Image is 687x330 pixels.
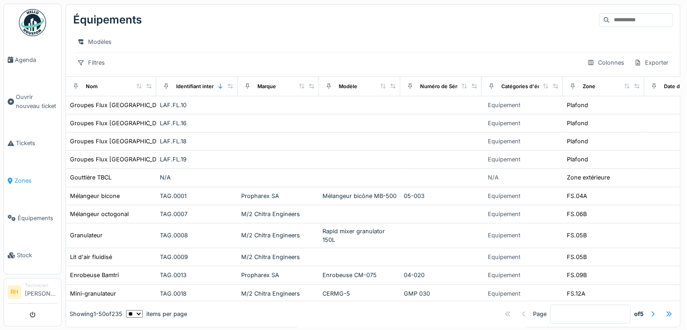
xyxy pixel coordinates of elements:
[488,137,520,146] div: Equipement
[322,192,397,200] div: Mélangeur bicône MB-500
[70,231,103,240] div: Granulateur
[4,162,61,199] a: Zones
[70,173,112,182] div: Gouttière TBCL
[404,289,478,298] div: GMP 030
[567,155,588,164] div: Plafond
[4,199,61,237] a: Équipements
[8,285,21,299] li: RH
[70,137,175,146] div: Groupes Flux [GEOGRAPHIC_DATA]18
[4,41,61,79] a: Agenda
[16,139,57,147] span: Tickets
[70,253,112,261] div: Lit d'air fluidisé
[160,253,234,261] div: TAG.0009
[241,289,315,298] div: M/2 Chitra Engineers
[160,119,234,127] div: LAF.FL.16
[322,271,397,279] div: Enrobeuse CM-075
[16,93,57,110] span: Ouvrir nouveau ticket
[70,289,116,298] div: Mini-granulateur
[257,83,276,90] div: Marque
[14,176,57,185] span: Zones
[241,231,315,240] div: M/2 Chitra Engineers
[322,227,397,244] div: Rapid mixer granulator 150L
[501,83,564,90] div: Catégories d'équipement
[488,192,520,200] div: Equipement
[533,310,547,318] div: Page
[241,192,315,200] div: Propharex SA
[488,271,520,279] div: Equipement
[70,210,129,218] div: Mélangeur octogonal
[404,271,478,279] div: 04-020
[70,101,175,109] div: Groupes Flux [GEOGRAPHIC_DATA]10
[488,210,520,218] div: Equipement
[634,310,644,318] strong: of 5
[160,192,234,200] div: TAG.0001
[567,101,588,109] div: Plafond
[488,253,520,261] div: Equipement
[70,192,120,200] div: Mélangeur bicone
[241,271,315,279] div: Propharex SA
[488,101,520,109] div: Equipement
[567,289,585,298] div: FS.12A
[567,192,587,200] div: FS.04A
[25,282,57,289] div: Technicien
[70,119,175,127] div: Groupes Flux [GEOGRAPHIC_DATA]16
[567,231,587,240] div: FS.05B
[25,282,57,302] li: [PERSON_NAME]
[70,271,119,279] div: Enrobeuse Bamtri
[160,210,234,218] div: TAG.0007
[17,251,57,259] span: Stock
[583,56,628,69] div: Colonnes
[567,173,610,182] div: Zone extérieure
[19,9,46,36] img: Badge_color-CXgf-gQk.svg
[630,56,673,69] div: Exporter
[567,119,588,127] div: Plafond
[73,8,142,32] div: Équipements
[70,310,122,318] div: Showing 1 - 50 of 235
[176,83,220,90] div: Identifiant interne
[73,56,109,69] div: Filtres
[488,119,520,127] div: Equipement
[18,214,57,222] span: Équipements
[86,83,98,90] div: Nom
[241,210,315,218] div: M/2 Chitra Engineers
[583,83,595,90] div: Zone
[488,289,520,298] div: Equipement
[567,271,587,279] div: FS.09B
[73,35,116,48] div: Modèles
[567,137,588,146] div: Plafond
[160,289,234,298] div: TAG.0018
[420,83,462,90] div: Numéro de Série
[488,155,520,164] div: Equipement
[160,101,234,109] div: LAF.FL.10
[126,310,187,318] div: items per page
[15,56,57,64] span: Agenda
[241,253,315,261] div: M/2 Chitra Engineers
[160,137,234,146] div: LAF.FL.18
[488,173,499,182] div: N/A
[4,79,61,125] a: Ouvrir nouveau ticket
[160,155,234,164] div: LAF.FL.19
[160,271,234,279] div: TAG.0013
[70,155,175,164] div: Groupes Flux [GEOGRAPHIC_DATA]19
[160,231,234,240] div: TAG.0008
[567,210,587,218] div: FS.06B
[8,282,57,304] a: RH Technicien[PERSON_NAME]
[567,253,587,261] div: FS.05B
[339,83,357,90] div: Modèle
[160,173,234,182] div: N/A
[404,192,478,200] div: 05-003
[488,231,520,240] div: Equipement
[322,289,397,298] div: CERMG-5
[4,237,61,274] a: Stock
[4,125,61,162] a: Tickets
